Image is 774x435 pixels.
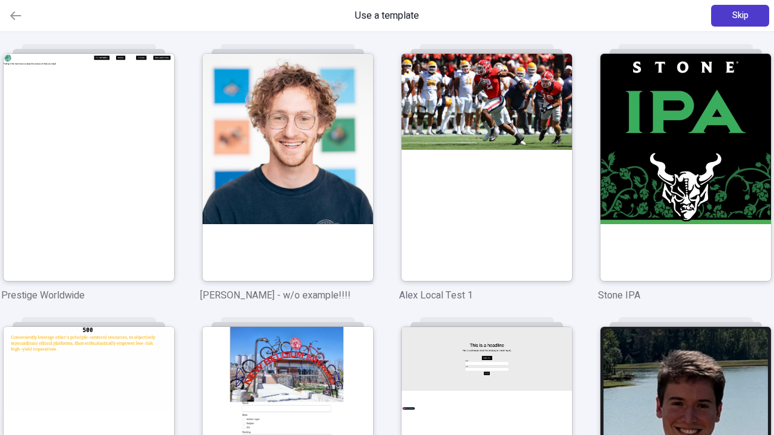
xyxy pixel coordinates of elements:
p: Alex Local Test 1 [399,288,574,303]
button: Skip [711,5,769,27]
p: Stone IPA [598,288,773,303]
span: Use a template [355,8,419,23]
p: Prestige Worldwide [1,288,176,303]
span: Skip [732,9,749,22]
p: [PERSON_NAME] - w/o example!!!! [200,288,375,303]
